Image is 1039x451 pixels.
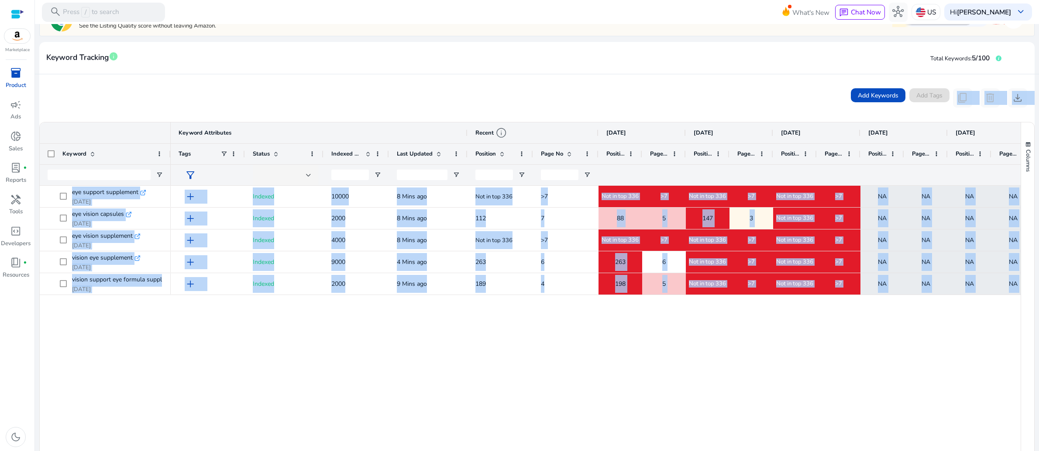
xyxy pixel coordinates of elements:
span: Total Keywords: [930,55,972,62]
span: Page No [650,150,668,158]
span: NA [922,275,930,293]
button: Open Filter Menu [584,171,591,178]
span: Indexed [253,214,274,222]
span: 10000 [331,192,349,201]
p: [DATE] [72,242,141,250]
span: Not in top 336 [475,193,513,201]
span: inventory_2 [10,67,21,79]
span: Page No [825,150,843,158]
span: hub [892,6,904,17]
span: Indexed Products [331,150,362,158]
span: add [185,235,196,246]
span: add [185,278,196,290]
span: NA [922,231,930,249]
span: info [495,127,507,139]
span: Position [956,150,974,158]
span: >7 [541,192,548,201]
span: Keyword [62,150,86,158]
span: 4 Mins ago [397,258,427,266]
span: NA [965,275,974,293]
span: Page No [737,150,756,158]
span: lab_profile [10,162,21,173]
span: donut_small [10,131,21,142]
p: [DATE] [72,264,141,272]
span: book_4 [10,257,21,268]
span: NA [878,253,887,271]
span: >7 [835,215,842,222]
span: Indexed [253,280,274,288]
span: NA [878,231,887,249]
span: >7 [661,193,667,201]
input: Keyword Filter Input [48,170,151,180]
input: Position Filter Input [475,170,513,180]
span: handyman [10,194,21,205]
span: NA [1009,209,1018,227]
span: Not in top 336 [689,193,726,201]
span: >7 [748,193,755,201]
p: Hi [950,9,1011,15]
button: Add Keywords [851,88,905,102]
span: >7 [748,258,755,266]
span: download [1012,92,1023,104]
span: Not in top 336 [776,215,813,222]
input: Page No Filter Input [541,170,578,180]
span: NA [965,253,974,271]
span: campaign [10,99,21,111]
span: 5 [662,275,666,293]
span: NA [922,187,930,205]
span: info [109,52,118,61]
span: Not in top 336 [475,236,513,244]
span: fiber_manual_record [23,166,27,170]
span: 6 [662,253,666,271]
span: eye vision capsules [72,208,124,221]
span: add [185,191,196,202]
span: 147 [702,209,713,227]
span: Not in top 336 [776,193,813,201]
span: [DATE] [694,129,713,137]
span: 2000 [331,214,345,222]
span: [DATE] [956,129,975,137]
span: Position [475,150,496,158]
span: 8 Mins ago [397,192,427,201]
span: 7 [541,214,544,222]
span: >7 [748,236,755,244]
span: NA [1009,275,1018,293]
span: NA [1009,231,1018,249]
span: NA [922,209,930,227]
span: Position [606,150,625,158]
span: chat [839,8,849,17]
span: Position [781,150,799,158]
span: Indexed [253,258,274,266]
span: 8 Mins ago [397,214,427,222]
p: [DATE] [72,198,146,206]
img: us.svg [916,7,925,17]
span: >7 [541,236,548,244]
span: [DATE] [606,129,626,137]
span: NA [878,187,887,205]
span: [DATE] [781,129,801,137]
p: Reports [6,176,26,185]
span: 4 [541,280,544,288]
span: >7 [835,236,842,244]
span: NA [965,231,974,249]
span: Last Updated [397,150,433,158]
span: >7 [661,236,667,244]
span: NA [1009,187,1018,205]
span: NA [965,187,974,205]
span: 263 [615,253,626,271]
span: Position [694,150,712,158]
span: filter_alt [185,170,196,181]
span: 5/100 [972,53,990,62]
span: 198 [615,275,626,293]
span: vision eye supplement [72,251,133,265]
span: Not in top 336 [602,236,639,244]
span: code_blocks [10,225,21,237]
span: NA [965,209,974,227]
span: Columns [1024,149,1032,172]
span: vision support eye formula supplement [72,273,179,287]
span: Keyword Attributes [179,129,231,137]
p: [DATE] [72,286,162,294]
p: Marketplace [5,47,30,53]
span: 9000 [331,258,345,266]
input: Indexed Products Filter Input [331,170,369,180]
